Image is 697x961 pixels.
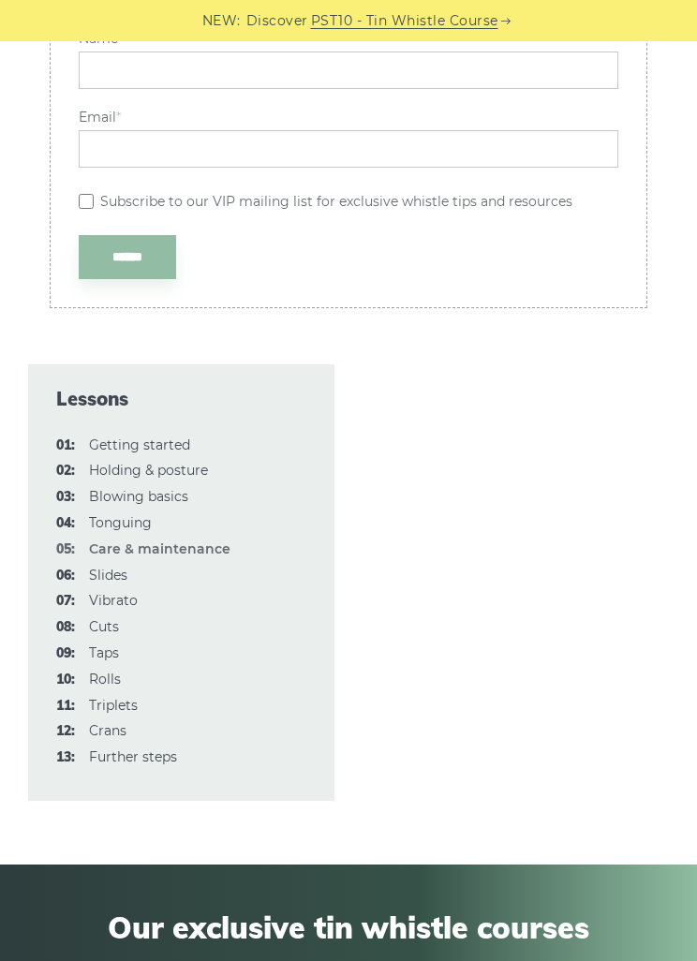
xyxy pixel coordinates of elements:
span: 10: [56,669,75,691]
span: 02: [56,460,75,482]
a: 10:Rolls [89,671,121,687]
span: 07: [56,590,75,613]
a: 13:Further steps [89,748,177,765]
span: Discover [246,10,308,32]
a: 06:Slides [89,567,127,584]
label: Name [79,31,618,47]
a: PST10 - Tin Whistle Course [311,10,498,32]
span: 12: [56,720,75,743]
span: 06: [56,565,75,587]
span: 05: [56,539,75,561]
a: 12:Crans [89,722,126,739]
span: 13: [56,747,75,769]
span: 03: [56,486,75,509]
span: 04: [56,512,75,535]
span: 08: [56,616,75,639]
a: 01:Getting started [89,436,190,453]
label: Email [79,110,618,126]
span: 11: [56,695,75,717]
label: Subscribe to our VIP mailing list for exclusive whistle tips and resources [100,194,572,210]
a: 02:Holding & posture [89,462,208,479]
span: 09: [56,643,75,665]
span: Our exclusive tin whistle courses [28,909,669,945]
a: 04:Tonguing [89,514,152,531]
a: 11:Triplets [89,697,138,714]
a: 07:Vibrato [89,592,138,609]
strong: Care & maintenance [89,540,230,557]
a: 09:Taps [89,644,119,661]
span: NEW: [202,10,241,32]
span: Lessons [56,386,306,412]
a: 03:Blowing basics [89,488,188,505]
a: 08:Cuts [89,618,119,635]
span: 01: [56,435,75,457]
